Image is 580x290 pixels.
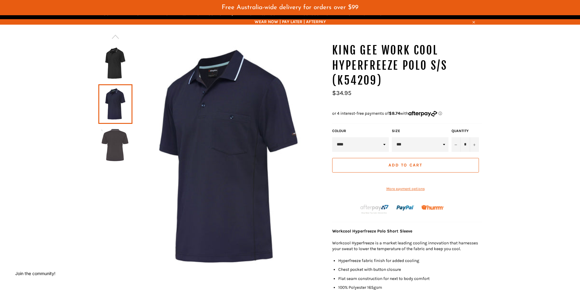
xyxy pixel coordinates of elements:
[392,128,448,134] label: Size
[388,162,422,168] span: Add to Cart
[360,204,389,214] img: Afterpay-Logo-on-dark-bg_large.png
[332,229,412,234] strong: Workcool Hyperfreeze Polo Short Sleeve
[98,19,482,25] span: WEAR NOW | PAY LATER | AFTERPAY
[332,89,351,96] span: $34.95
[332,186,479,191] a: More payment options
[452,137,461,152] button: Reduce item quantity by one
[338,258,482,264] li: Hyperfreeze fabric finish for added cooling
[101,47,129,80] img: King Gee Work Cool Hyperfreeze Polo S/S (K54209) - Workin' Gear
[132,43,326,272] img: King Gee Work Cool Hyperfreeze Polo S/S (K54209) - Workin' Gear
[222,4,358,11] span: Free Australia-wide delivery for orders over $99
[332,158,479,173] button: Add to Cart
[421,205,444,210] img: Humm_core_logo_RGB-01_300x60px_small_195d8312-4386-4de7-b182-0ef9b6303a37.png
[332,128,389,134] label: colour
[396,199,414,217] img: paypal.png
[338,285,382,290] span: 100% Polyester 165gsm
[338,276,482,281] li: Flat seam construction for next to body comfort
[470,137,479,152] button: Increase item quantity by one
[101,128,129,162] img: Workin Gear King Gee Work Cool Hyperfreeze Polo S/S
[338,267,482,272] li: Chest pocket with button closure
[332,228,482,252] p: Workcool Hyperfreeze is a market leading cooling innovation that harnesses your sweat to lower th...
[15,271,55,276] button: Join the community!
[452,128,479,134] label: Quantity
[332,43,482,88] h1: King Gee Work Cool Hyperfreeze Polo S/S (K54209)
